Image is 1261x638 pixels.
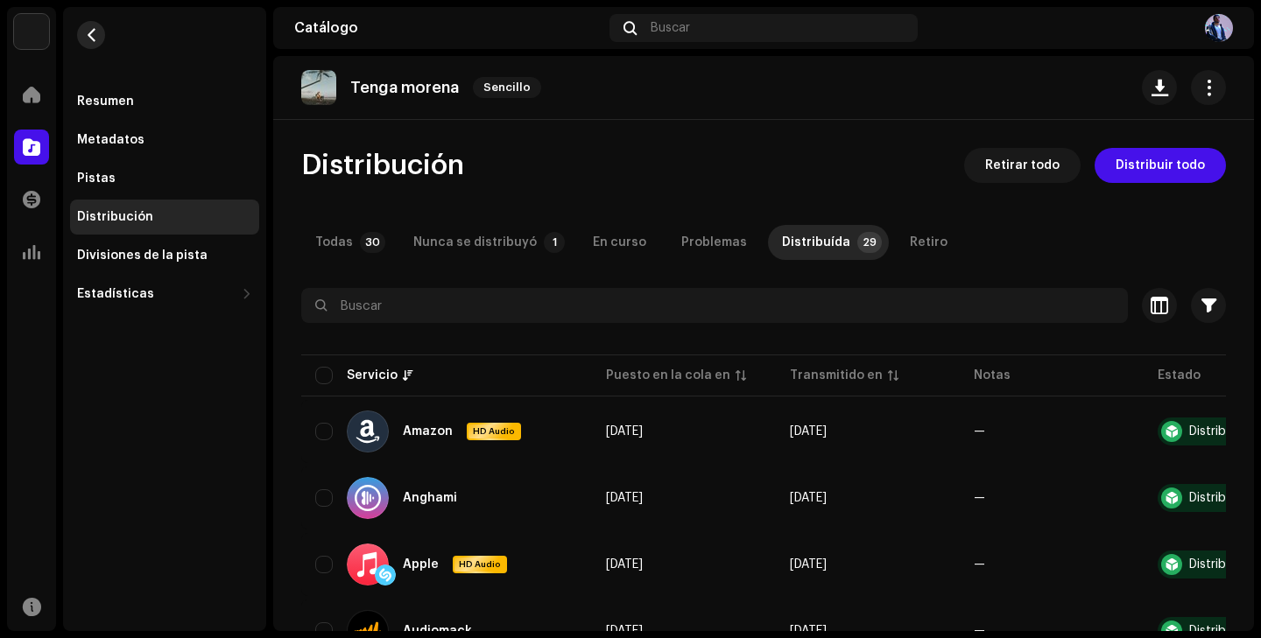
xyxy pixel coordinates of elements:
div: Amazon [403,425,453,438]
div: Divisiones de la pista [77,249,208,263]
div: En curso [593,225,646,260]
input: Buscar [301,288,1128,323]
span: Retirar todo [985,148,1060,183]
re-m-nav-item: Divisiones de la pista [70,238,259,273]
p: Tenga morena [350,79,459,97]
span: HD Audio [468,425,519,438]
img: 297a105e-aa6c-4183-9ff4-27133c00f2e2 [14,14,49,49]
div: Distribución [77,210,153,224]
re-m-nav-item: Metadatos [70,123,259,158]
span: Distribuir todo [1116,148,1205,183]
div: Distribuída [1189,492,1250,504]
span: 6 oct 2025 [606,492,643,504]
p-badge: 1 [544,232,565,253]
re-m-nav-dropdown: Estadísticas [70,277,259,312]
div: Distribuída [1189,425,1250,438]
span: 6 oct 2025 [790,625,827,637]
re-m-nav-item: Distribución [70,200,259,235]
div: Anghami [403,492,457,504]
span: 6 oct 2025 [606,425,643,438]
div: Retiro [910,225,948,260]
div: Servicio [347,367,398,384]
span: HD Audio [454,558,505,571]
div: Todas [315,225,353,260]
re-a-table-badge: — [974,625,985,637]
re-a-table-badge: — [974,492,985,504]
p-badge: 29 [857,232,882,253]
div: Resumen [77,95,134,109]
div: Nunca se distribuyó [413,225,537,260]
re-m-nav-item: Resumen [70,84,259,119]
span: Buscar [651,21,690,35]
span: Sencillo [473,77,541,98]
button: Distribuir todo [1095,148,1226,183]
div: Audiomack [403,625,472,637]
button: Retirar todo [964,148,1081,183]
div: Distribuída [1189,625,1250,637]
div: Pistas [77,172,116,186]
div: Puesto en la cola en [606,367,730,384]
div: Distribuída [1189,558,1250,571]
div: Catálogo [294,21,602,35]
div: Metadatos [77,133,144,147]
div: Apple [403,558,439,571]
re-a-table-badge: — [974,425,985,438]
span: 6 oct 2025 [606,625,643,637]
div: Problemas [681,225,747,260]
p-badge: 30 [360,232,385,253]
span: 6 oct 2025 [790,425,827,438]
re-a-table-badge: — [974,558,985,571]
span: 6 oct 2025 [790,558,827,571]
img: 5e260161-8bf3-4469-9756-7b1529ad7240 [1205,14,1233,42]
div: Transmitido en [790,367,883,384]
div: Distribuída [782,225,850,260]
span: 6 oct 2025 [606,558,643,571]
re-m-nav-item: Pistas [70,161,259,196]
img: 8d9a0133-292b-4841-bc18-82512259eb62 [301,70,336,105]
span: Distribución [301,148,464,183]
div: Estadísticas [77,287,154,301]
span: 6 oct 2025 [790,492,827,504]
